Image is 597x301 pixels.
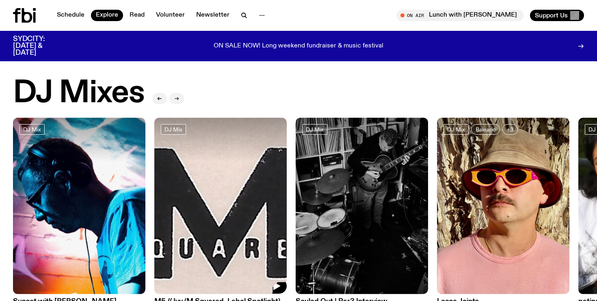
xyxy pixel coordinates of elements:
[443,124,469,135] a: DJ Mix
[19,124,45,135] a: DJ Mix
[191,10,234,21] a: Newsletter
[396,10,523,21] button: On AirLunch with [PERSON_NAME]
[507,126,513,132] span: +3
[471,124,500,135] a: Balearic
[535,12,568,19] span: Support Us
[13,118,145,294] img: Simon Caldwell stands side on, looking downwards. He has headphones on. Behind him is a brightly ...
[214,43,383,50] p: ON SALE NOW! Long weekend fundraiser & music festival
[302,124,327,135] a: DJ Mix
[164,126,182,132] span: DJ Mix
[476,126,495,132] span: Balearic
[161,124,186,135] a: DJ Mix
[447,126,465,132] span: DJ Mix
[530,10,584,21] button: Support Us
[13,36,65,56] h3: SYDCITY: [DATE] & [DATE]
[23,126,41,132] span: DJ Mix
[52,10,89,21] a: Schedule
[125,10,149,21] a: Read
[437,118,569,294] img: Tyson stands in front of a paperbark tree wearing orange sunglasses, a suede bucket hat and a pin...
[151,10,190,21] a: Volunteer
[502,124,518,135] button: +3
[13,78,144,109] h2: DJ Mixes
[91,10,123,21] a: Explore
[306,126,324,132] span: DJ Mix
